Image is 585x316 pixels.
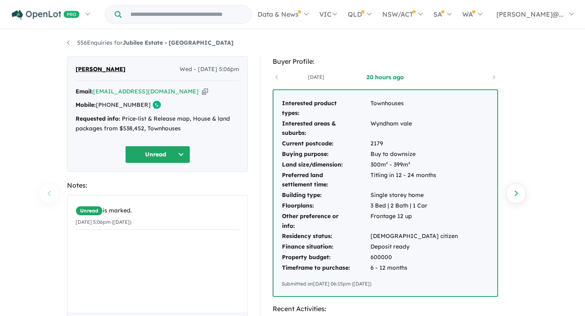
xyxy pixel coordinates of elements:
[282,98,370,119] td: Interested product types:
[282,170,370,190] td: Preferred land settlement time:
[370,252,458,263] td: 600000
[282,73,351,81] a: [DATE]
[76,115,120,122] strong: Requested info:
[282,119,370,139] td: Interested areas & suburbs:
[370,170,458,190] td: Titling in 12 - 24 months
[370,119,458,139] td: Wyndham vale
[76,206,239,216] div: is marked.
[282,211,370,232] td: Other preference or info:
[180,65,239,74] span: Wed - [DATE] 5:06pm
[202,87,208,96] button: Copy
[370,201,458,211] td: 3 Bed | 2 Bath | 1 Car
[76,88,93,95] strong: Email:
[67,39,234,46] a: 556Enquiries forJubilee Estate - [GEOGRAPHIC_DATA]
[370,263,458,273] td: 6 - 12 months
[123,39,234,46] strong: Jubilee Estate - [GEOGRAPHIC_DATA]
[282,190,370,201] td: Building type:
[93,88,199,95] a: [EMAIL_ADDRESS][DOMAIN_NAME]
[370,190,458,201] td: Single storey home
[282,149,370,160] td: Buying purpose:
[370,242,458,252] td: Deposit ready
[273,56,498,67] div: Buyer Profile:
[370,98,458,119] td: Townhouses
[282,231,370,242] td: Residency status:
[76,101,96,108] strong: Mobile:
[67,180,248,191] div: Notes:
[370,231,458,242] td: [DEMOGRAPHIC_DATA] citizen
[125,146,190,163] button: Unread
[67,38,518,48] nav: breadcrumb
[351,73,420,81] a: 20 hours ago
[282,201,370,211] td: Floorplans:
[282,252,370,263] td: Property budget:
[370,139,458,149] td: 2179
[282,280,489,288] div: Submitted on [DATE] 06:15pm ([DATE])
[76,206,103,216] span: Unread
[282,139,370,149] td: Current postcode:
[496,10,563,18] span: [PERSON_NAME]@...
[76,219,131,225] small: [DATE] 5:06pm ([DATE])
[282,242,370,252] td: Finance situation:
[273,303,498,314] div: Recent Activities:
[76,65,126,74] span: [PERSON_NAME]
[76,114,239,134] div: Price-list & Release map, House & land packages from $538,452, Townhouses
[370,149,458,160] td: Buy to downsize
[370,211,458,232] td: Frontage 12 up
[123,6,250,23] input: Try estate name, suburb, builder or developer
[282,263,370,273] td: Timeframe to purchase:
[12,10,80,20] img: Openlot PRO Logo White
[96,101,151,108] a: [PHONE_NUMBER]
[282,160,370,170] td: Land size/dimension:
[370,160,458,170] td: 300m² - 399m²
